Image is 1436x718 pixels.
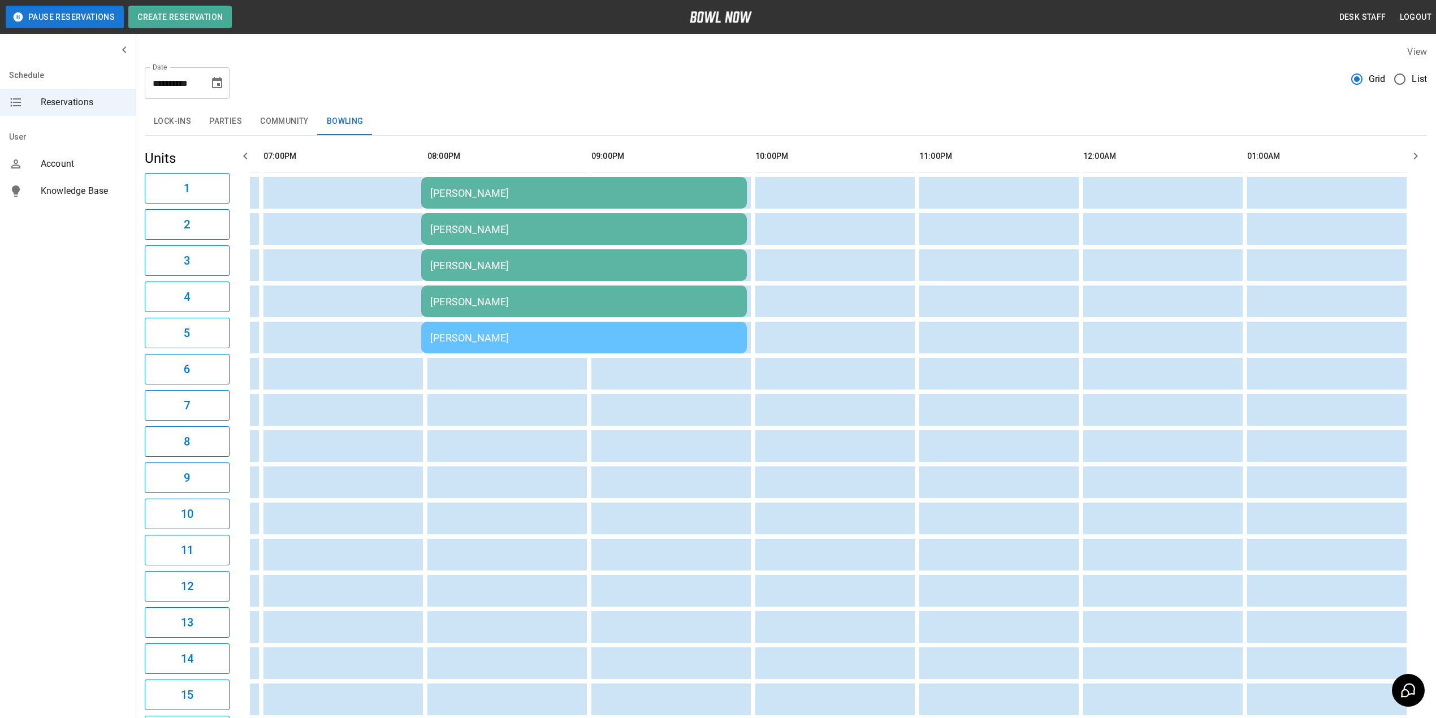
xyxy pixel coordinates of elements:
button: 3 [145,245,230,276]
button: 14 [145,643,230,674]
button: 6 [145,354,230,384]
button: 7 [145,390,230,421]
h6: 11 [181,541,193,559]
button: Parties [200,108,251,135]
button: Lock-ins [145,108,200,135]
div: [PERSON_NAME] [430,332,738,344]
button: 13 [145,607,230,638]
span: Knowledge Base [41,184,127,198]
h6: 3 [184,252,190,270]
button: 9 [145,462,230,493]
button: Desk Staff [1335,7,1391,28]
h6: 6 [184,360,190,378]
span: List [1412,72,1427,86]
button: 1 [145,173,230,204]
button: Choose date, selected date is Oct 3, 2025 [206,72,228,94]
div: [PERSON_NAME] [430,259,738,271]
button: 8 [145,426,230,457]
th: 11:00PM [919,140,1079,172]
div: [PERSON_NAME] [430,187,738,199]
button: Create Reservation [128,6,232,28]
h6: 9 [184,469,190,487]
h6: 8 [184,432,190,451]
th: 01:00AM [1247,140,1407,172]
button: 12 [145,571,230,602]
h6: 12 [181,577,193,595]
h6: 4 [184,288,190,306]
button: Community [251,108,318,135]
button: 15 [145,680,230,710]
label: View [1407,46,1427,57]
h6: 2 [184,215,190,233]
span: Account [41,157,127,171]
button: Logout [1395,7,1436,28]
img: logo [690,11,752,23]
span: Reservations [41,96,127,109]
h6: 5 [184,324,190,342]
button: 4 [145,282,230,312]
button: 11 [145,535,230,565]
div: [PERSON_NAME] [430,296,738,308]
h6: 15 [181,686,193,704]
h6: 7 [184,396,190,414]
h5: Units [145,149,230,167]
span: Grid [1369,72,1386,86]
button: 10 [145,499,230,529]
h6: 13 [181,613,193,632]
th: 10:00PM [755,140,915,172]
h6: 10 [181,505,193,523]
th: 12:00AM [1083,140,1243,172]
button: 2 [145,209,230,240]
button: Bowling [318,108,373,135]
button: 5 [145,318,230,348]
div: [PERSON_NAME] [430,223,738,235]
div: inventory tabs [145,108,1427,135]
h6: 1 [184,179,190,197]
button: Pause Reservations [6,6,124,28]
h6: 14 [181,650,193,668]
